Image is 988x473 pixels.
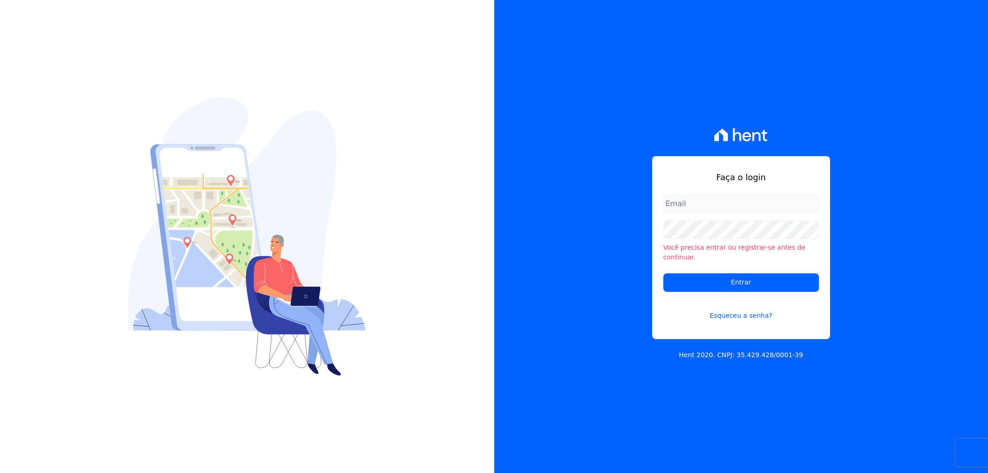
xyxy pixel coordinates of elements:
[663,299,819,321] a: Esqueceu a senha?
[663,171,819,183] h1: Faça o login
[679,350,803,360] p: Hent 2020. CNPJ: 35.429.428/0001-39
[663,195,819,213] input: Email
[663,243,819,262] li: Você precisa entrar ou registrar-se antes de continuar.
[128,97,366,376] img: Login
[663,273,819,292] input: Entrar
